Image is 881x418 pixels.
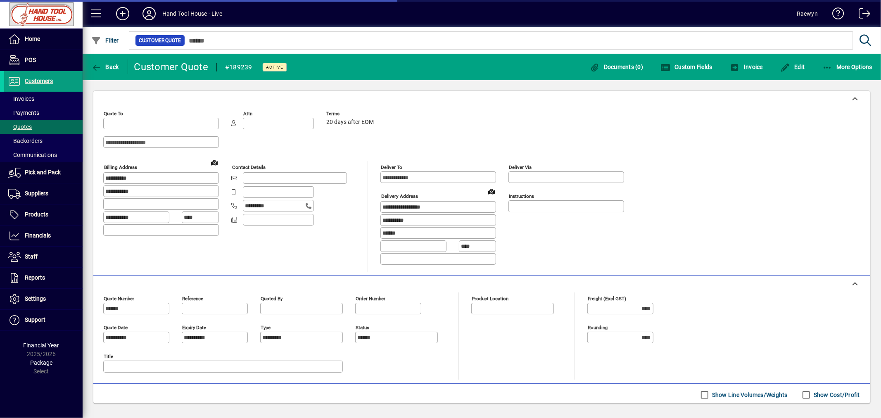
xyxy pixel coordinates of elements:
[4,120,83,134] a: Quotes
[8,123,32,130] span: Quotes
[104,295,134,301] mat-label: Quote number
[4,183,83,204] a: Suppliers
[134,60,209,74] div: Customer Quote
[710,391,788,399] label: Show Line Volumes/Weights
[182,324,206,330] mat-label: Expiry date
[658,59,715,74] button: Custom Fields
[162,7,222,20] div: Hand Tool House - Live
[509,193,534,199] mat-label: Instructions
[89,59,121,74] button: Back
[25,211,48,218] span: Products
[91,64,119,70] span: Back
[326,111,376,116] span: Terms
[509,164,532,170] mat-label: Deliver via
[261,295,283,301] mat-label: Quoted by
[25,295,46,302] span: Settings
[797,7,818,20] div: Raewyn
[25,274,45,281] span: Reports
[83,59,128,74] app-page-header-button: Back
[89,33,121,48] button: Filter
[8,109,39,116] span: Payments
[104,111,123,116] mat-label: Quote To
[820,59,875,74] button: More Options
[4,247,83,267] a: Staff
[589,64,643,70] span: Documents (0)
[4,106,83,120] a: Payments
[356,295,385,301] mat-label: Order number
[485,185,498,198] a: View on map
[25,78,53,84] span: Customers
[25,253,38,260] span: Staff
[225,61,252,74] div: #189239
[778,59,807,74] button: Edit
[109,6,136,21] button: Add
[4,92,83,106] a: Invoices
[588,324,608,330] mat-label: Rounding
[91,37,119,44] span: Filter
[4,162,83,183] a: Pick and Pack
[4,148,83,162] a: Communications
[25,190,48,197] span: Suppliers
[30,359,52,366] span: Package
[266,64,283,70] span: Active
[4,29,83,50] a: Home
[8,152,57,158] span: Communications
[136,6,162,21] button: Profile
[472,295,508,301] mat-label: Product location
[25,36,40,42] span: Home
[822,64,873,70] span: More Options
[853,2,871,28] a: Logout
[4,289,83,309] a: Settings
[587,59,645,74] button: Documents (0)
[261,324,271,330] mat-label: Type
[25,57,36,63] span: POS
[25,316,45,323] span: Support
[25,232,51,239] span: Financials
[730,64,763,70] span: Invoice
[8,138,43,144] span: Backorders
[243,111,252,116] mat-label: Attn
[4,226,83,246] a: Financials
[4,134,83,148] a: Backorders
[780,64,805,70] span: Edit
[139,36,181,45] span: Customer Quote
[728,59,765,74] button: Invoice
[826,2,844,28] a: Knowledge Base
[182,295,203,301] mat-label: Reference
[104,324,128,330] mat-label: Quote date
[8,95,34,102] span: Invoices
[812,391,860,399] label: Show Cost/Profit
[104,353,113,359] mat-label: Title
[356,324,369,330] mat-label: Status
[24,342,59,349] span: Financial Year
[208,156,221,169] a: View on map
[4,310,83,330] a: Support
[4,204,83,225] a: Products
[660,64,712,70] span: Custom Fields
[588,295,626,301] mat-label: Freight (excl GST)
[381,164,402,170] mat-label: Deliver To
[4,268,83,288] a: Reports
[326,119,374,126] span: 20 days after EOM
[25,169,61,176] span: Pick and Pack
[4,50,83,71] a: POS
